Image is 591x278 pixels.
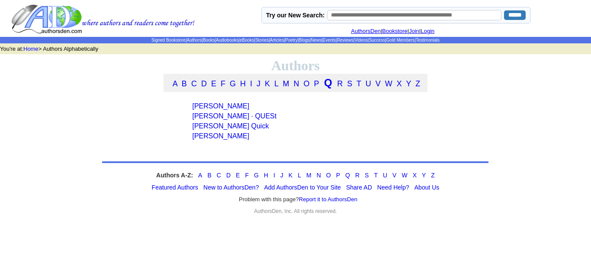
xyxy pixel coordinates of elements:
[337,38,353,43] a: Reviews
[355,172,360,179] a: R
[351,28,441,34] font: | | |
[250,79,252,88] a: I
[273,172,275,179] a: I
[264,172,268,179] a: H
[211,79,216,88] a: E
[299,196,357,203] a: Report it to AuthorsDen
[280,172,283,179] a: J
[421,28,434,34] a: Login
[306,172,312,179] a: M
[382,28,408,34] a: Bookstore
[383,172,387,179] a: U
[324,77,332,88] a: Q
[217,172,221,179] a: C
[392,172,396,179] a: V
[192,132,249,140] a: [PERSON_NAME]
[23,46,39,52] a: Home
[254,172,259,179] a: G
[192,140,194,142] img: shim.gif
[369,38,385,43] a: Success
[374,172,378,179] a: T
[351,28,381,34] a: AuthorsDen
[192,112,276,120] a: [PERSON_NAME] · QUESt
[270,38,284,43] a: Articles
[236,172,240,179] a: E
[293,79,299,88] a: N
[283,79,289,88] a: M
[240,38,254,43] a: eBooks
[326,172,331,179] a: O
[376,79,381,88] a: V
[201,79,207,88] a: D
[102,208,488,214] div: AuthorsDen, Inc. All rights reserved.
[365,172,369,179] a: S
[207,172,211,179] a: B
[317,172,321,179] a: N
[366,79,371,88] a: U
[346,184,372,191] a: Share AD
[192,120,194,122] img: shim.gif
[151,38,186,43] a: Signed Bookstore
[303,79,309,88] a: O
[311,38,321,43] a: News
[226,172,231,179] a: D
[239,196,357,203] font: Problem with this page?
[216,38,238,43] a: Audiobooks
[182,79,187,88] a: B
[377,184,409,191] a: Need Help?
[173,79,177,88] a: A
[274,79,278,88] a: L
[401,172,407,179] a: W
[337,79,343,88] a: R
[431,172,435,179] a: Z
[192,102,249,110] a: [PERSON_NAME]
[414,184,440,191] a: About Us
[156,172,193,179] strong: Authors A-Z:
[406,79,411,88] a: Y
[289,172,292,179] a: K
[409,28,419,34] a: Join
[415,79,420,88] a: Z
[192,110,194,112] img: shim.gif
[265,79,270,88] a: K
[314,79,319,88] a: P
[245,172,249,179] a: F
[187,38,202,43] a: Authors
[257,79,260,88] a: J
[192,122,269,130] a: [PERSON_NAME] Quick
[240,79,246,88] a: H
[230,79,236,88] a: G
[221,79,225,88] a: F
[386,38,415,43] a: Gold Members
[354,38,367,43] a: Videos
[299,38,310,43] a: Blogs
[347,79,352,88] a: S
[198,172,202,179] a: A
[323,38,336,43] a: Events
[336,172,340,179] a: P
[191,79,197,88] a: C
[385,79,392,88] a: W
[264,184,340,191] a: Add AuthorsDen to Your Site
[152,184,198,191] a: Featured Authors
[203,38,215,43] a: Books
[192,130,194,132] img: shim.gif
[345,172,350,179] a: Q
[203,184,259,191] a: New to AuthorsDen?
[298,172,301,179] a: L
[11,4,195,34] img: logo.gif
[266,12,324,19] label: Try our New Search:
[151,38,440,43] span: | | | | | | | | | | | | | | |
[271,58,320,73] font: Authors
[255,38,269,43] a: Stories
[416,38,440,43] a: Testimonials
[397,79,402,88] a: X
[422,172,426,179] a: Y
[357,79,361,88] a: T
[413,172,417,179] a: X
[285,38,298,43] a: Poetry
